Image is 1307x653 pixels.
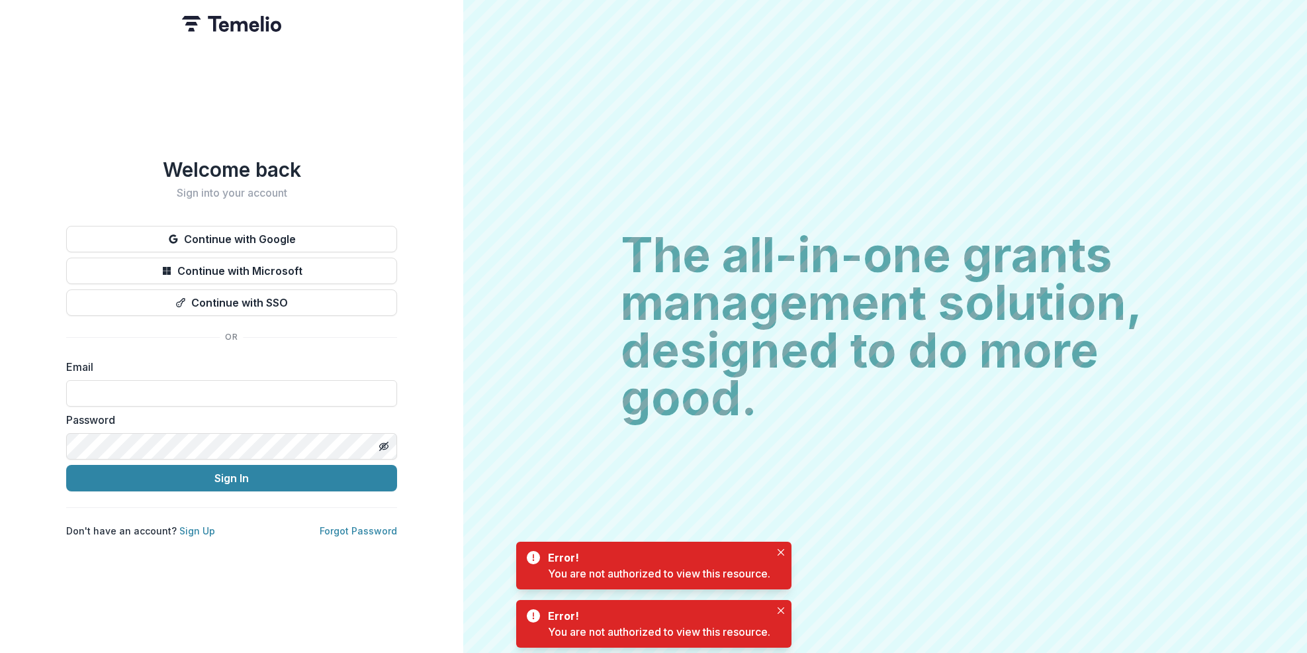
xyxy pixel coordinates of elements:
[373,436,394,457] button: Toggle password visibility
[773,603,789,619] button: Close
[179,525,215,536] a: Sign Up
[66,158,397,181] h1: Welcome back
[66,226,397,252] button: Continue with Google
[66,524,215,538] p: Don't have an account?
[66,465,397,491] button: Sign In
[66,258,397,284] button: Continue with Microsoft
[548,566,770,581] div: You are not authorized to view this resource.
[548,608,765,624] div: Error!
[66,289,397,316] button: Continue with SSO
[66,187,397,199] h2: Sign into your account
[320,525,397,536] a: Forgot Password
[548,550,765,566] div: Error!
[548,624,770,640] div: You are not authorized to view this resource.
[66,412,389,428] label: Password
[773,544,789,560] button: Close
[182,16,281,32] img: Temelio
[66,359,389,375] label: Email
